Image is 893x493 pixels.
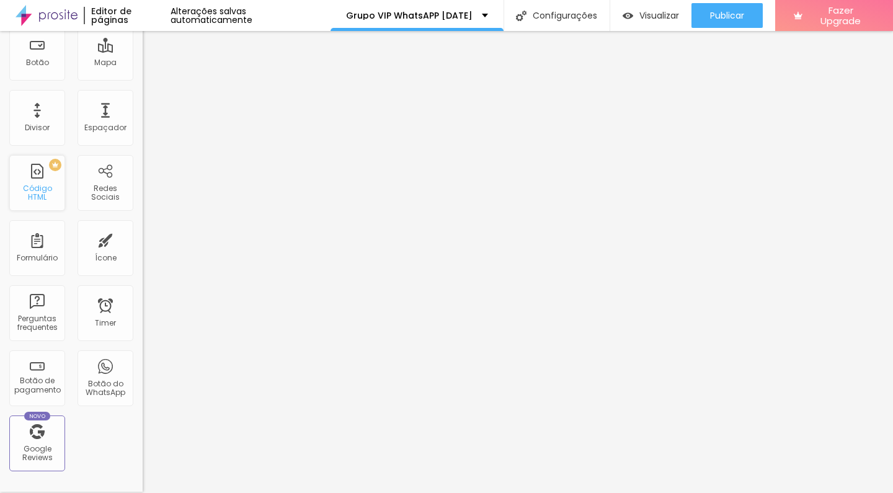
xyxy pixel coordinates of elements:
div: Timer [95,319,116,327]
img: Icone [516,11,526,21]
div: Google Reviews [12,445,61,463]
button: Visualizar [610,3,691,28]
span: Fazer Upgrade [807,5,874,27]
div: Alterações salvas automaticamente [171,7,330,24]
div: Botão de pagamento [12,376,61,394]
div: Mapa [94,58,117,67]
div: Novo [24,412,51,420]
div: Editor de páginas [84,7,171,24]
p: Grupo VIP WhatsAPP [DATE] [346,11,473,20]
div: Divisor [25,123,50,132]
span: Visualizar [639,11,679,20]
div: Formulário [17,254,58,262]
button: Publicar [691,3,763,28]
div: Botão do WhatsApp [81,380,130,398]
div: Botão [26,58,49,67]
div: Ícone [95,254,117,262]
span: Publicar [710,11,744,20]
div: Redes Sociais [81,184,130,202]
iframe: Editor [143,30,893,492]
div: Perguntas frequentes [12,314,61,332]
img: view-1.svg [623,11,633,21]
div: Espaçador [84,123,127,132]
div: Código HTML [12,184,61,202]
